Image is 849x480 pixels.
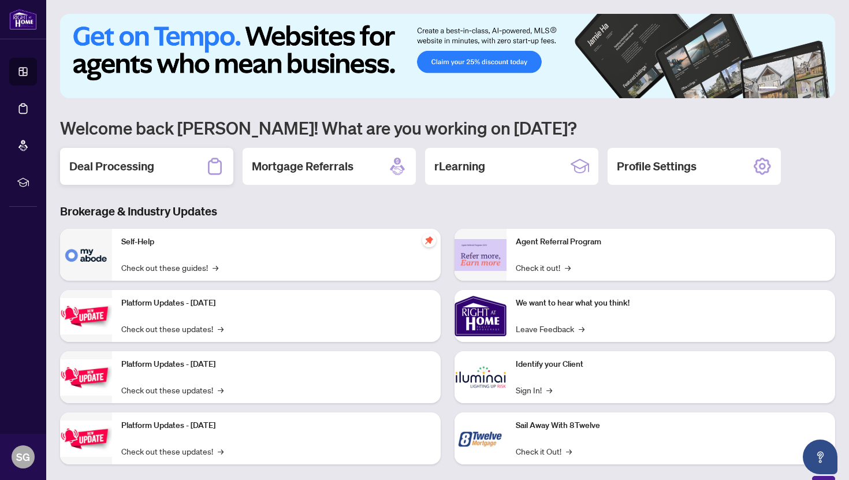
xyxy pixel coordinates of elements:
[121,261,218,274] a: Check out these guides!→
[60,203,835,219] h3: Brokerage & Industry Updates
[617,158,697,174] h2: Profile Settings
[121,297,431,310] p: Platform Updates - [DATE]
[579,322,584,335] span: →
[759,87,777,91] button: 1
[566,445,572,457] span: →
[69,158,154,174] h2: Deal Processing
[455,239,507,271] img: Agent Referral Program
[60,298,112,334] img: Platform Updates - July 21, 2025
[455,412,507,464] img: Sail Away With 8Twelve
[782,87,787,91] button: 2
[121,445,224,457] a: Check out these updates!→
[60,117,835,139] h1: Welcome back [PERSON_NAME]! What are you working on [DATE]?
[516,297,826,310] p: We want to hear what you think!
[516,445,572,457] a: Check it Out!→
[60,229,112,281] img: Self-Help
[565,261,571,274] span: →
[16,449,30,465] span: SG
[60,359,112,396] img: Platform Updates - July 8, 2025
[218,445,224,457] span: →
[516,236,826,248] p: Agent Referral Program
[213,261,218,274] span: →
[791,87,796,91] button: 3
[9,9,37,30] img: logo
[218,384,224,396] span: →
[60,14,835,98] img: Slide 0
[121,358,431,371] p: Platform Updates - [DATE]
[516,261,571,274] a: Check it out!→
[121,236,431,248] p: Self-Help
[516,419,826,432] p: Sail Away With 8Twelve
[422,233,436,247] span: pushpin
[121,384,224,396] a: Check out these updates!→
[819,87,824,91] button: 6
[252,158,353,174] h2: Mortgage Referrals
[455,351,507,403] img: Identify your Client
[121,322,224,335] a: Check out these updates!→
[121,419,431,432] p: Platform Updates - [DATE]
[455,290,507,342] img: We want to hear what you think!
[810,87,814,91] button: 5
[60,421,112,457] img: Platform Updates - June 23, 2025
[516,322,584,335] a: Leave Feedback→
[546,384,552,396] span: →
[516,384,552,396] a: Sign In!→
[218,322,224,335] span: →
[434,158,485,174] h2: rLearning
[800,87,805,91] button: 4
[803,440,837,474] button: Open asap
[516,358,826,371] p: Identify your Client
